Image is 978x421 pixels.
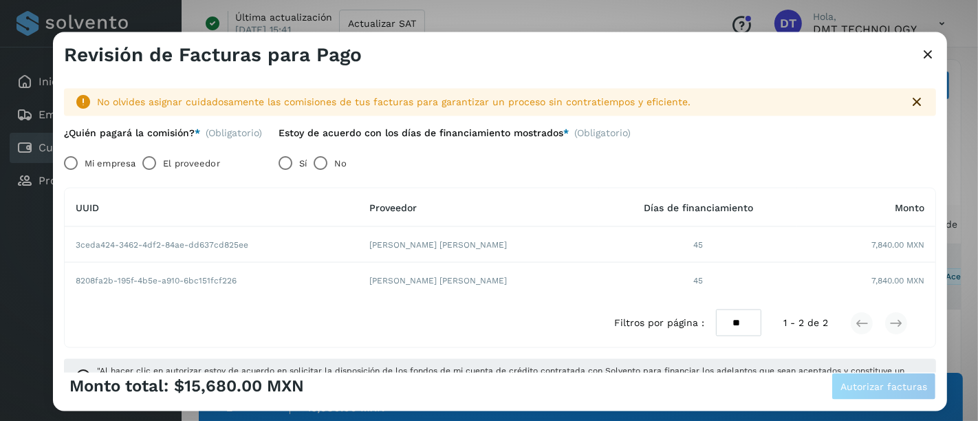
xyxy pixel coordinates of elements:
[163,149,219,177] label: El proveedor
[299,149,307,177] label: Sí
[358,227,599,263] td: [PERSON_NAME] [PERSON_NAME]
[65,263,358,299] td: 8208fa2b-195f-4b5e-a910-6bc151fcf226
[97,95,898,109] div: No olvides asignar cuidadosamente las comisiones de tus facturas para garantizar un proceso sin c...
[206,127,262,138] span: (Obligatorio)
[334,149,347,177] label: No
[69,376,169,396] span: Monto total:
[174,376,304,396] span: $15,680.00 MXN
[871,274,924,287] span: 7,840.00 MXN
[97,364,925,389] span: "Al hacer clic en autorizar estoy de acuerdo en solicitar la disposición de los fondos de mi cuen...
[615,316,705,330] span: Filtros por página :
[76,202,99,213] span: UUID
[369,202,417,213] span: Proveedor
[279,127,569,138] label: Estoy de acuerdo con los días de financiamiento mostrados
[895,202,924,213] span: Monto
[832,372,936,400] button: Autorizar facturas
[599,263,797,299] td: 45
[644,202,753,213] span: Días de financiamiento
[64,127,200,138] label: ¿Quién pagará la comisión?
[783,316,828,330] span: 1 - 2 de 2
[64,43,362,67] h3: Revisión de Facturas para Pago
[599,227,797,263] td: 45
[65,227,358,263] td: 3ceda424-3462-4df2-84ae-dd637cd825ee
[358,263,599,299] td: [PERSON_NAME] [PERSON_NAME]
[574,127,631,144] span: (Obligatorio)
[85,149,135,177] label: Mi empresa
[840,381,927,391] span: Autorizar facturas
[871,238,924,250] span: 7,840.00 MXN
